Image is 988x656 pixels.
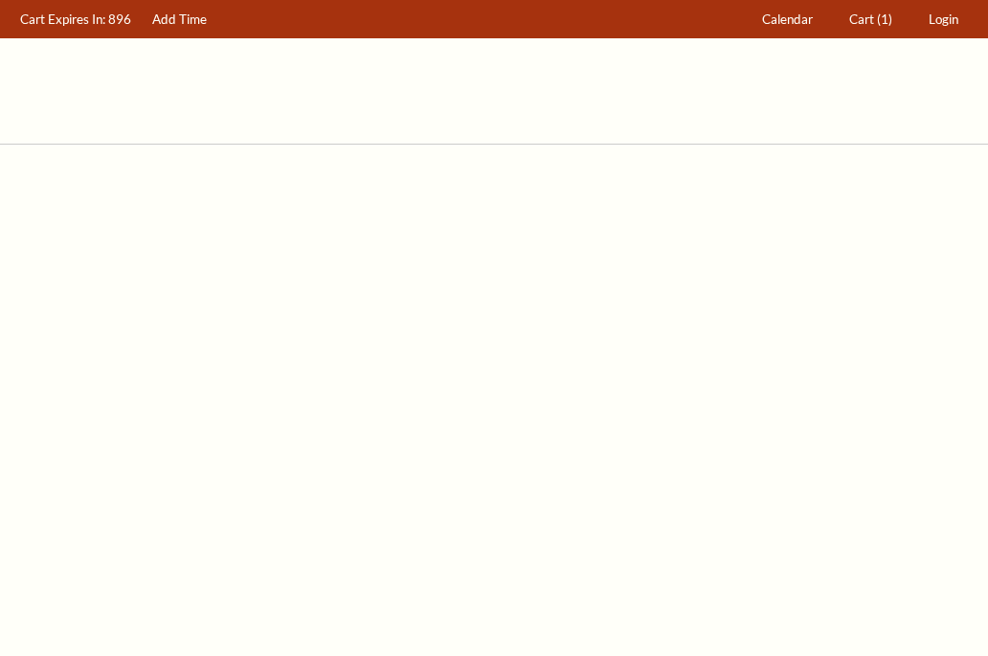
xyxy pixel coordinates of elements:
span: Calendar [762,11,813,27]
a: Add Time [144,1,216,38]
a: Login [920,1,968,38]
span: Cart Expires In: [20,11,105,27]
a: Calendar [753,1,822,38]
a: Cart (1) [841,1,902,38]
span: Login [929,11,958,27]
span: 896 [108,11,131,27]
span: Cart [849,11,874,27]
span: (1) [877,11,892,27]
